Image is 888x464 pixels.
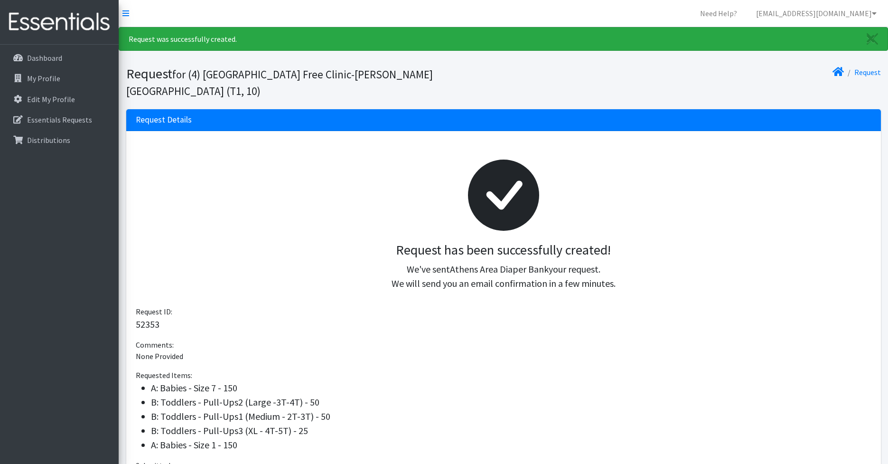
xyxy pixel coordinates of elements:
[151,409,871,424] li: B: Toddlers - Pull-Ups1 (Medium - 2T-3T) - 50
[136,307,172,316] span: Request ID:
[857,28,888,50] a: Close
[126,66,500,98] h1: Request
[748,4,884,23] a: [EMAIL_ADDRESS][DOMAIN_NAME]
[151,381,871,395] li: A: Babies - Size 7 - 150
[692,4,745,23] a: Need Help?
[27,95,75,104] p: Edit My Profile
[143,242,864,258] h3: Request has been successfully created!
[27,135,70,145] p: Distributions
[4,131,115,150] a: Distributions
[126,67,433,98] small: for (4) [GEOGRAPHIC_DATA] Free Clinic-[PERSON_NAME][GEOGRAPHIC_DATA] (T1, 10)
[143,262,864,291] p: We've sent your request. We will send you an email confirmation in a few minutes.
[151,424,871,438] li: B: Toddlers - Pull-Ups3 (XL - 4T-5T) - 25
[854,67,881,77] a: Request
[136,370,192,380] span: Requested Items:
[4,90,115,109] a: Edit My Profile
[4,69,115,88] a: My Profile
[4,6,115,38] img: HumanEssentials
[27,53,62,63] p: Dashboard
[450,263,549,275] span: Athens Area Diaper Bank
[136,340,174,350] span: Comments:
[136,317,871,331] p: 52353
[119,27,888,51] div: Request was successfully created.
[27,74,60,83] p: My Profile
[151,395,871,409] li: B: Toddlers - Pull-Ups2 (Large -3T-4T) - 50
[4,110,115,129] a: Essentials Requests
[27,115,92,124] p: Essentials Requests
[4,48,115,67] a: Dashboard
[136,115,192,125] h3: Request Details
[136,351,183,361] span: None Provided
[151,438,871,452] li: A: Babies - Size 1 - 150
